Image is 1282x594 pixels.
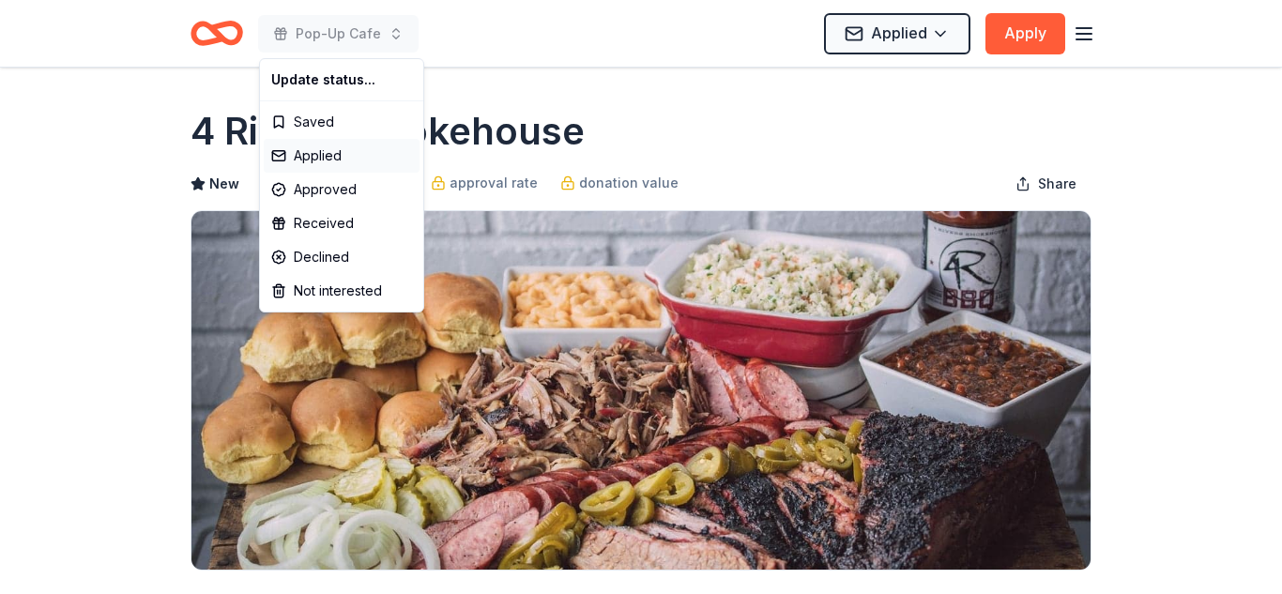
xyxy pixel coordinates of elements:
[264,105,420,139] div: Saved
[296,23,381,45] span: Pop-Up Cafe
[264,63,420,97] div: Update status...
[264,139,420,173] div: Applied
[264,274,420,308] div: Not interested
[264,206,420,240] div: Received
[264,173,420,206] div: Approved
[264,240,420,274] div: Declined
